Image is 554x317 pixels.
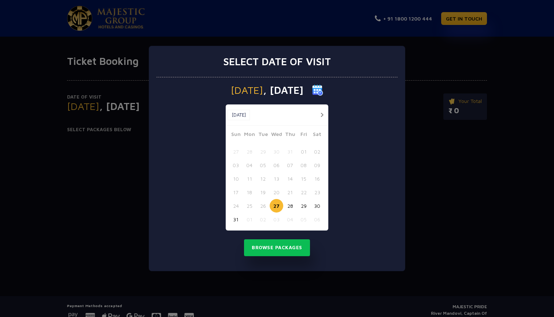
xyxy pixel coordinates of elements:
[229,145,243,158] button: 27
[297,145,310,158] button: 01
[256,213,270,226] button: 02
[310,145,324,158] button: 02
[297,172,310,185] button: 15
[243,130,256,140] span: Mon
[243,158,256,172] button: 04
[312,85,323,96] img: calender icon
[283,199,297,213] button: 28
[229,130,243,140] span: Sun
[283,172,297,185] button: 14
[256,158,270,172] button: 05
[243,213,256,226] button: 01
[263,85,303,95] span: , [DATE]
[270,158,283,172] button: 06
[256,145,270,158] button: 29
[228,110,250,121] button: [DATE]
[243,145,256,158] button: 28
[310,213,324,226] button: 06
[229,158,243,172] button: 03
[270,199,283,213] button: 27
[231,85,263,95] span: [DATE]
[229,213,243,226] button: 31
[229,172,243,185] button: 10
[243,199,256,213] button: 25
[270,130,283,140] span: Wed
[243,185,256,199] button: 18
[270,185,283,199] button: 20
[244,239,310,256] button: Browse Packages
[229,199,243,213] button: 24
[223,55,331,68] h3: Select date of visit
[256,130,270,140] span: Tue
[297,185,310,199] button: 22
[229,185,243,199] button: 17
[256,199,270,213] button: 26
[283,130,297,140] span: Thu
[283,145,297,158] button: 31
[297,130,310,140] span: Fri
[310,172,324,185] button: 16
[243,172,256,185] button: 11
[297,199,310,213] button: 29
[283,213,297,226] button: 04
[256,185,270,199] button: 19
[270,172,283,185] button: 13
[256,172,270,185] button: 12
[297,158,310,172] button: 08
[283,185,297,199] button: 21
[310,158,324,172] button: 09
[310,130,324,140] span: Sat
[270,145,283,158] button: 30
[283,158,297,172] button: 07
[310,185,324,199] button: 23
[270,213,283,226] button: 03
[297,213,310,226] button: 05
[310,199,324,213] button: 30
